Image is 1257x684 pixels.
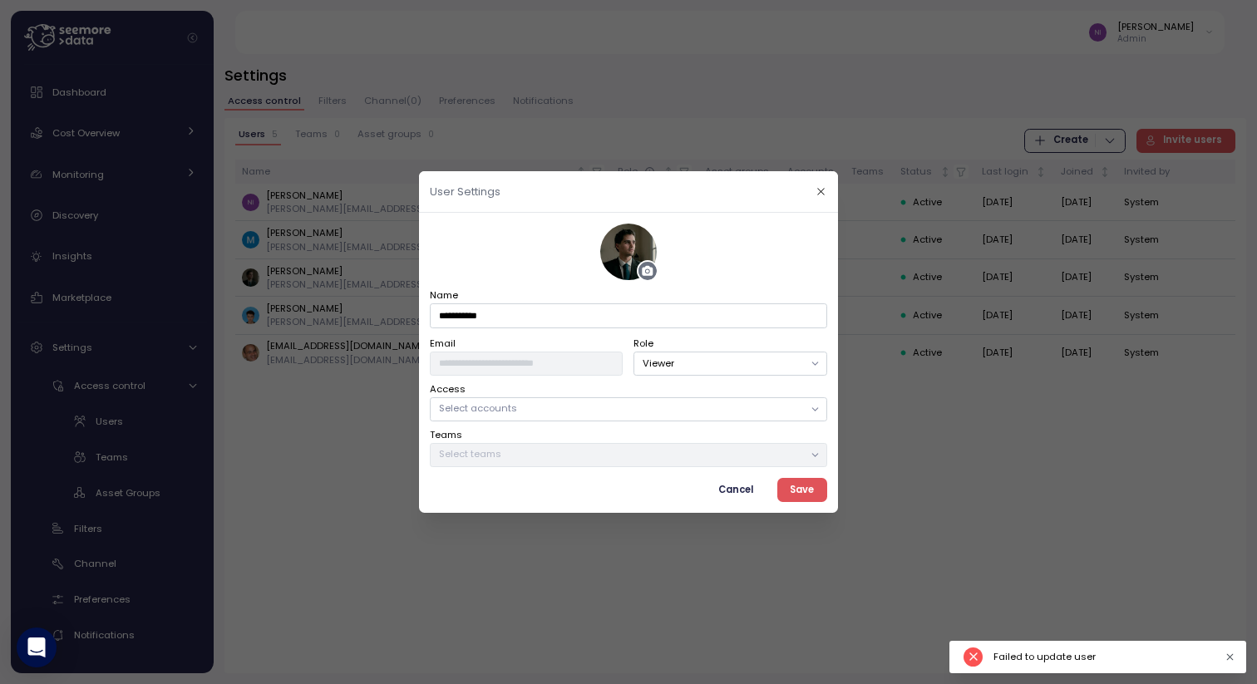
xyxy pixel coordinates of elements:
label: Name [430,288,458,303]
p: Select teams [439,447,803,460]
span: Cancel [718,479,753,501]
button: Viewer [634,352,827,376]
button: Cancel [705,478,766,502]
h2: User Settings [430,186,500,197]
button: Save [777,478,827,502]
img: ACg8ocIKmPaqz2azy2HjMe4hDzNT5XdZIlw4hksY8lcTWXdF-XeZxAK6=s96-c [600,224,657,280]
label: Email [430,337,456,352]
label: Role [634,337,654,352]
div: Open Intercom Messenger [17,627,57,667]
label: Access [430,382,466,397]
div: Failed to update user [993,650,1214,663]
label: Teams [430,428,462,443]
span: Save [790,479,814,501]
p: Select accounts [439,401,803,415]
